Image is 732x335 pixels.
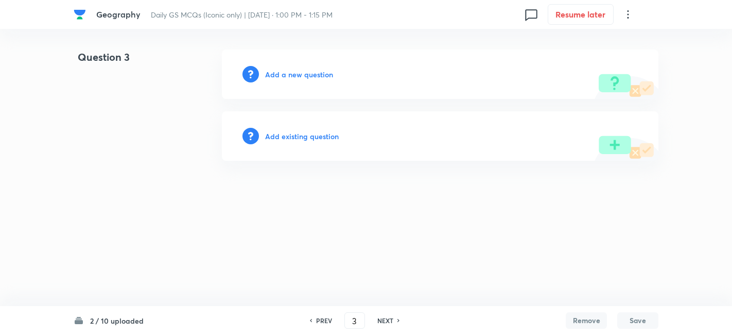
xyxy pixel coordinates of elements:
h6: Add a new question [265,69,333,80]
button: Save [617,312,658,329]
h4: Question 3 [74,49,189,73]
span: Daily GS MCQs (Iconic only) | [DATE] · 1:00 PM - 1:15 PM [151,10,333,20]
h6: PREV [316,316,332,325]
button: Remove [566,312,607,329]
img: Company Logo [74,8,86,21]
h6: Add existing question [265,131,339,142]
span: Geography [96,9,141,20]
button: Resume later [548,4,614,25]
h6: 2 / 10 uploaded [90,315,144,326]
h6: NEXT [377,316,393,325]
a: Company Logo [74,8,88,21]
